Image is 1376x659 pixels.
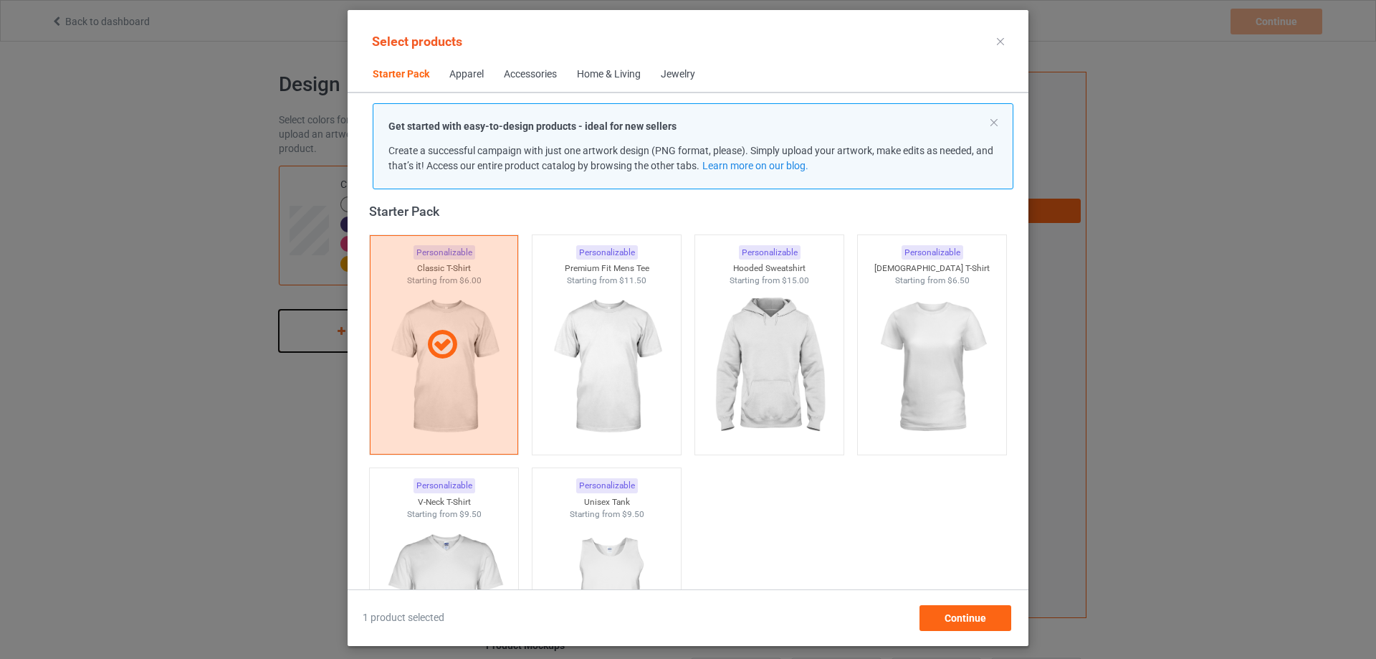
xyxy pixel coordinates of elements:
div: Premium Fit Mens Tee [532,262,682,275]
div: V-Neck T-Shirt [370,496,519,508]
span: Select products [372,34,462,49]
span: $15.00 [782,275,809,285]
img: regular.jpg [705,287,833,447]
a: Learn more on our blog. [702,160,808,171]
strong: Get started with easy-to-design products - ideal for new sellers [388,120,677,132]
div: Continue [919,605,1011,631]
img: regular.jpg [868,287,996,447]
div: Accessories [504,67,557,82]
div: Starting from [858,275,1007,287]
span: $6.50 [947,275,970,285]
div: Personalizable [576,478,638,493]
img: regular.jpg [543,287,671,447]
div: Personalizable [902,245,963,260]
div: Apparel [449,67,484,82]
span: Starter Pack [363,57,439,92]
div: Hooded Sweatshirt [695,262,844,275]
span: $11.50 [619,275,646,285]
div: Starting from [532,508,682,521]
div: Personalizable [576,245,638,260]
span: $9.50 [622,509,644,519]
span: 1 product selected [363,611,444,625]
div: [DEMOGRAPHIC_DATA] T-Shirt [858,262,1007,275]
div: Personalizable [414,478,475,493]
span: $9.50 [459,509,482,519]
div: Starter Pack [369,203,1013,219]
div: Starting from [370,508,519,521]
span: Continue [945,612,986,624]
div: Personalizable [739,245,801,260]
div: Jewelry [661,67,695,82]
div: Unisex Tank [532,496,682,508]
span: Create a successful campaign with just one artwork design (PNG format, please). Simply upload you... [388,145,993,171]
div: Home & Living [577,67,641,82]
div: Starting from [532,275,682,287]
div: Starting from [695,275,844,287]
